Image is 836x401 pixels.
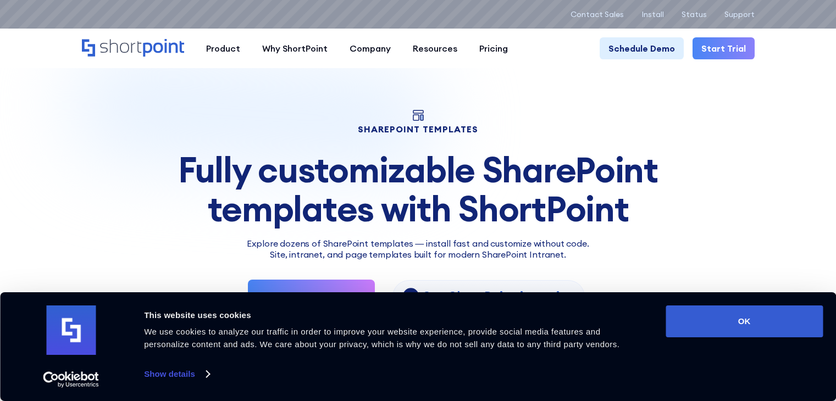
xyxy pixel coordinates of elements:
h1: SHAREPOINT TEMPLATES [82,125,755,133]
div: Product [206,42,240,55]
div: Why ShortPoint [262,42,328,55]
div: This website uses cookies [144,309,641,322]
div: Pricing [479,42,508,55]
a: Support [724,10,755,19]
a: open lightbox [392,280,585,313]
div: Company [350,42,391,55]
a: Contact Sales [571,10,624,19]
a: Home [82,39,184,58]
a: Company [339,37,402,59]
a: Why ShortPoint [251,37,339,59]
a: Install [641,10,664,19]
a: Show details [144,366,209,382]
a: Usercentrics Cookiebot - opens in a new window [23,371,119,388]
div: Fully customizable SharePoint templates with ShortPoint [82,151,755,228]
p: Explore dozens of SharePoint templates — install fast and customize without code. [82,237,755,250]
a: Resources [402,37,468,59]
a: Start Trial [693,37,755,59]
a: Product [195,37,251,59]
a: Start a Free Trial [248,280,375,314]
div: Resources [413,42,457,55]
h2: Site, intranet, and page templates built for modern SharePoint Intranet. [82,250,755,260]
span: We use cookies to analyze our traffic in order to improve your website experience, provide social... [144,327,619,349]
a: Schedule Demo [600,37,684,59]
button: OK [666,305,823,337]
img: logo [46,305,96,355]
p: See ShortPoint in action [423,288,575,305]
a: Pricing [468,37,519,59]
a: Status [682,10,707,19]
